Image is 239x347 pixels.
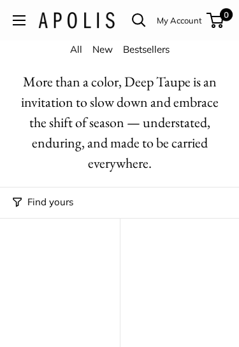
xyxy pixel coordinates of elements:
[38,12,115,29] img: Apolis
[123,43,170,55] a: Bestsellers
[220,8,233,21] span: 0
[157,13,202,28] a: My Account
[13,15,25,25] button: Open menu
[132,13,146,27] a: Open search
[13,72,226,173] h1: More than a color, Deep Taupe is an invitation to slow down and embrace the shift of season — und...
[133,250,227,344] a: Market Bag in Deep TaupeMarket Bag in Deep Taupe
[208,13,224,28] a: 0
[13,193,73,211] button: Filter collection
[70,43,82,55] a: All
[92,43,113,55] a: New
